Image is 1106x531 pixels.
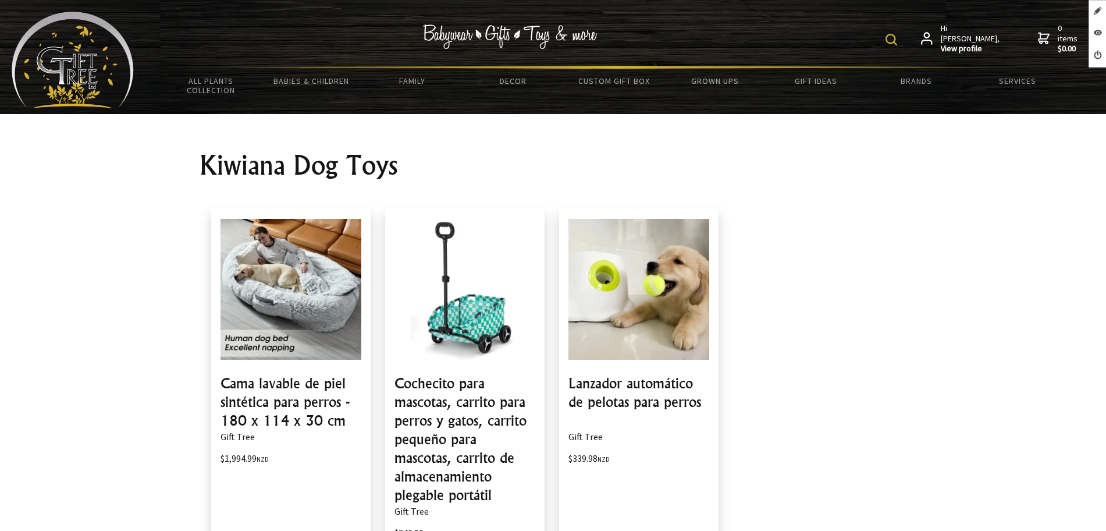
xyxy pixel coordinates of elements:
[941,23,1001,54] span: Hi [PERSON_NAME],
[362,69,463,93] a: Family
[161,69,261,102] a: All Plants Collection
[967,69,1068,93] a: Services
[1058,23,1080,54] span: 0 items
[866,69,967,93] a: Brands
[12,12,134,108] img: Babyware - Gifts - Toys and more...
[941,44,1001,54] strong: View profile
[200,151,907,179] h1: Kiwiana Dog Toys
[261,69,362,93] a: Babies & Children
[1038,23,1080,54] a: 0 items$0.00
[765,69,866,93] a: Gift Ideas
[664,69,765,93] a: Grown Ups
[885,34,897,45] img: product search
[921,23,1001,54] a: Hi [PERSON_NAME],View profile
[422,24,597,49] img: Babywear - Gifts - Toys & more
[1058,44,1080,54] strong: $0.00
[463,69,563,93] a: Decor
[564,69,664,93] a: Custom Gift Box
